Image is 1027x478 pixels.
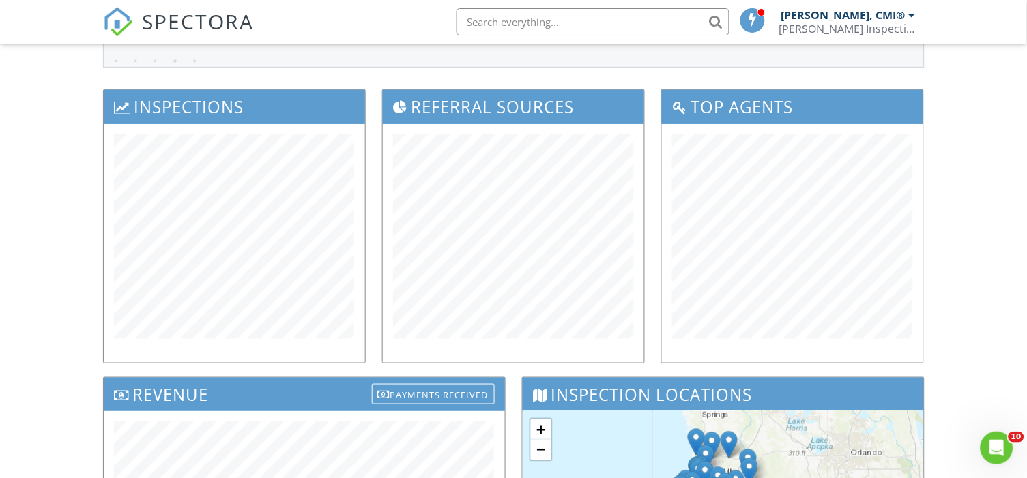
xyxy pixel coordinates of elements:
div: Payments Received [372,384,495,404]
h3: Inspection Locations [523,378,924,411]
span: SPECTORA [143,7,255,35]
span: 10 [1009,432,1024,443]
h3: Inspections [104,90,365,123]
h3: Top Agents [662,90,923,123]
iframe: Intercom live chat [981,432,1013,464]
a: Zoom out [531,440,551,460]
h3: Referral Sources [383,90,644,123]
div: [PERSON_NAME], CMI® [781,8,906,22]
a: Payments Received [372,381,495,404]
div: Bowman Inspections Group [779,22,916,35]
h3: Revenue [104,378,505,411]
input: Search everything... [457,8,729,35]
a: SPECTORA [103,18,255,47]
a: Zoom in [531,419,551,440]
img: The Best Home Inspection Software - Spectora [103,7,133,37]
